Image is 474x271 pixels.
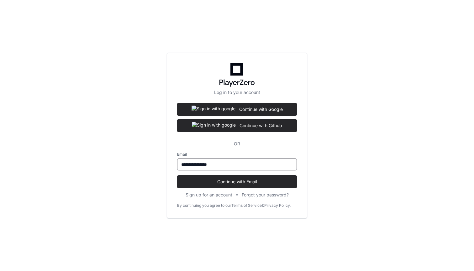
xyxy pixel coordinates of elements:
label: Email [177,152,297,157]
button: Continue with Email [177,175,297,188]
p: Log in to your account [177,89,297,96]
button: Sign up for an account [186,192,232,198]
button: Continue with Google [177,103,297,116]
div: & [262,203,264,208]
span: Continue with Email [177,179,297,185]
img: Sign in with google [192,103,235,116]
div: By continuing you agree to our [177,203,231,208]
a: Privacy Policy. [264,203,291,208]
span: OR [231,141,243,147]
img: Sign in with google [192,119,236,132]
button: Forgot your password? [242,192,289,198]
a: Terms of Service [231,203,262,208]
button: Continue with Github [177,119,297,132]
